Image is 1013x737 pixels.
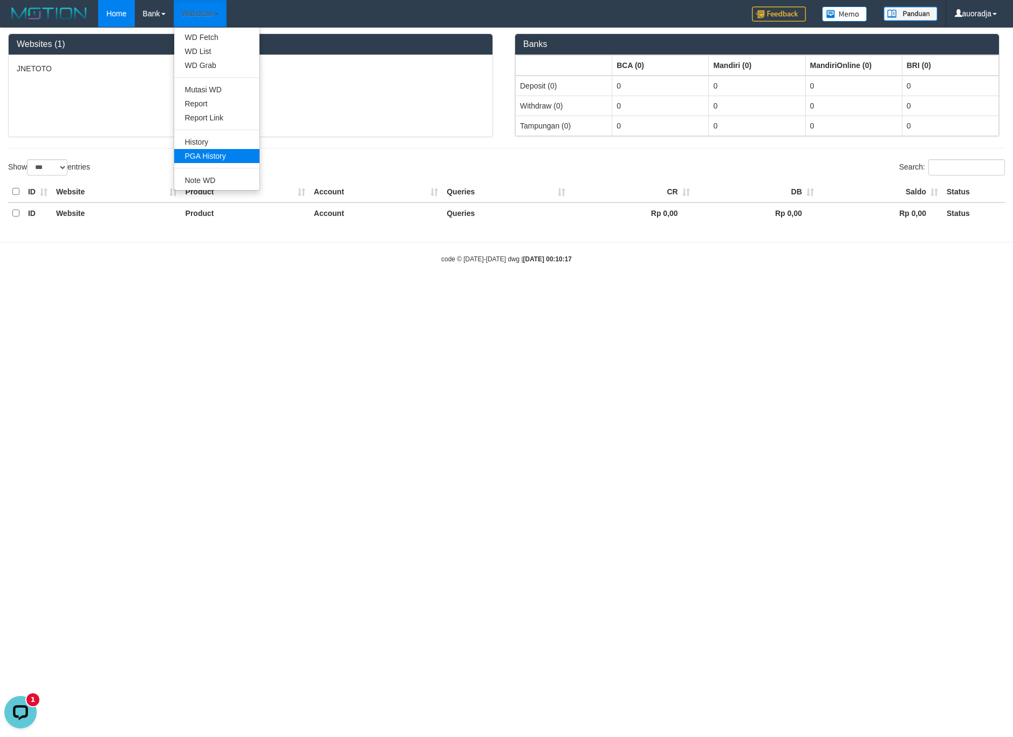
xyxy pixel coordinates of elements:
[17,39,484,49] h3: Websites (1)
[612,96,709,116] td: 0
[8,5,90,22] img: MOTION_logo.png
[174,149,259,163] a: PGA History
[805,55,902,76] th: Group: activate to sort column ascending
[516,76,612,96] td: Deposit (0)
[52,181,181,202] th: Website
[310,202,442,224] th: Account
[822,6,867,22] img: Button%20Memo.svg
[24,181,52,202] th: ID
[52,202,181,224] th: Website
[570,202,694,224] th: Rp 0,00
[709,76,805,96] td: 0
[942,181,1005,202] th: Status
[523,255,572,263] strong: [DATE] 00:10:17
[805,96,902,116] td: 0
[818,202,942,224] th: Rp 0,00
[523,39,991,49] h3: Banks
[442,181,570,202] th: Queries
[4,4,37,37] button: Open LiveChat chat widget
[516,116,612,136] td: Tampungan (0)
[310,181,442,202] th: Account
[902,76,998,96] td: 0
[174,111,259,125] a: Report Link
[694,181,818,202] th: DB
[174,30,259,44] a: WD Fetch
[442,202,570,224] th: Queries
[181,181,310,202] th: Product
[174,135,259,149] a: History
[181,202,310,224] th: Product
[26,2,39,15] div: new message indicator
[902,55,998,76] th: Group: activate to sort column ascending
[174,173,259,187] a: Note WD
[818,181,942,202] th: Saldo
[709,55,805,76] th: Group: activate to sort column ascending
[17,63,484,74] p: JNETOTO
[441,255,572,263] small: code © [DATE]-[DATE] dwg |
[805,116,902,136] td: 0
[928,159,1005,175] input: Search:
[570,181,694,202] th: CR
[174,83,259,97] a: Mutasi WD
[27,159,67,175] select: Showentries
[516,55,612,76] th: Group: activate to sort column ascending
[902,116,998,136] td: 0
[694,202,818,224] th: Rp 0,00
[884,6,937,21] img: panduan.png
[709,96,805,116] td: 0
[612,55,709,76] th: Group: activate to sort column ascending
[709,116,805,136] td: 0
[902,96,998,116] td: 0
[174,44,259,58] a: WD List
[805,76,902,96] td: 0
[174,97,259,111] a: Report
[942,202,1005,224] th: Status
[174,58,259,72] a: WD Grab
[516,96,612,116] td: Withdraw (0)
[24,202,52,224] th: ID
[612,116,709,136] td: 0
[752,6,806,22] img: Feedback.jpg
[899,159,1005,175] label: Search:
[8,159,90,175] label: Show entries
[612,76,709,96] td: 0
